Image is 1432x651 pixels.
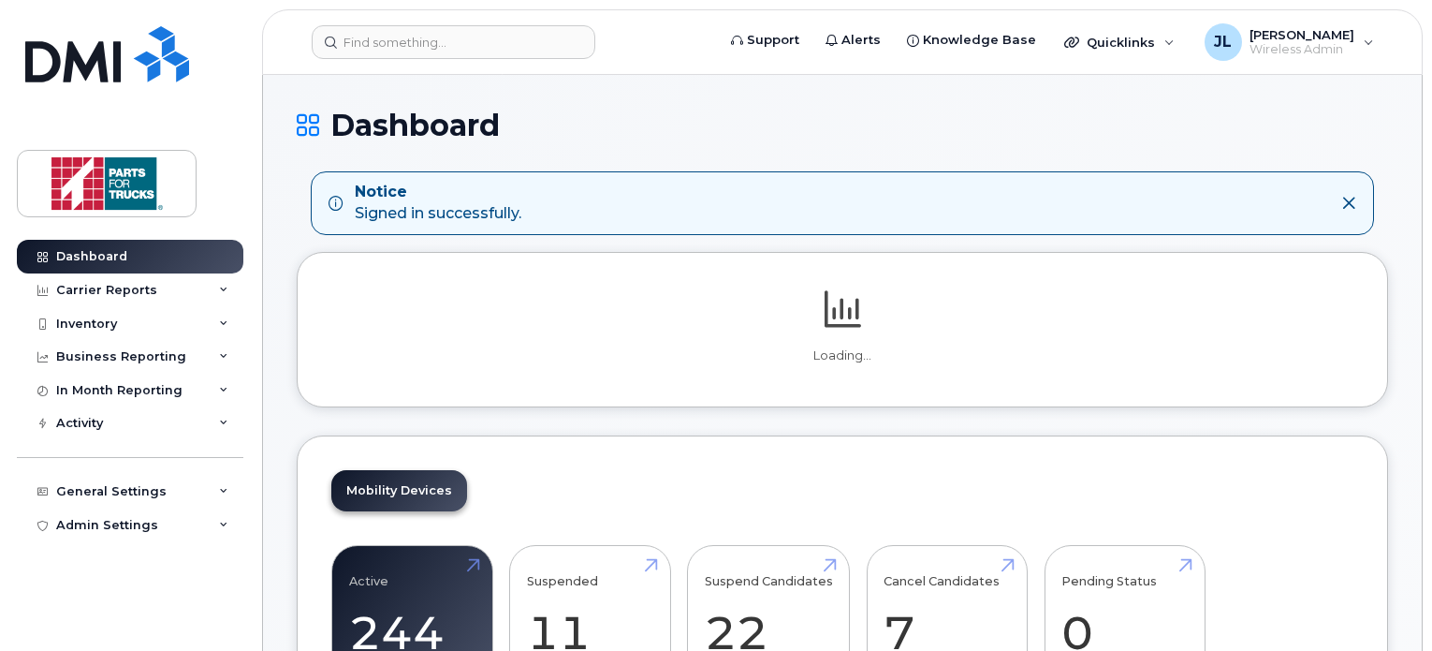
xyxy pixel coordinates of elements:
[355,182,521,203] strong: Notice
[331,470,467,511] a: Mobility Devices
[331,348,1353,364] p: Loading...
[297,109,1388,141] h1: Dashboard
[355,182,521,225] div: Signed in successfully.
